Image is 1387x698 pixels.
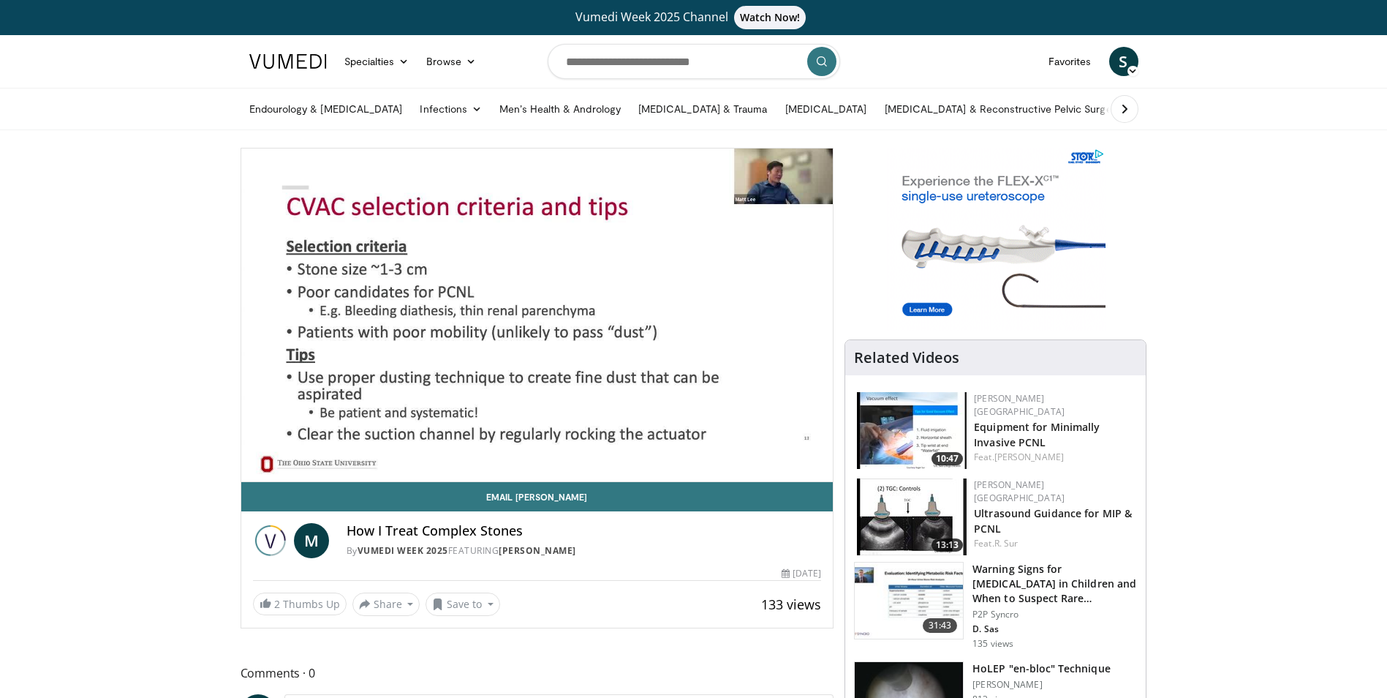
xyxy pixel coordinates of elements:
[347,544,822,558] div: By FEATURING
[252,6,1136,29] a: Vumedi Week 2025 ChannelWatch Now!
[972,562,1137,606] h3: Warning Signs for [MEDICAL_DATA] in Children and When to Suspect Rare…
[491,94,630,124] a: Men’s Health & Andrology
[630,94,776,124] a: [MEDICAL_DATA] & Trauma
[761,596,821,613] span: 133 views
[411,94,491,124] a: Infections
[974,392,1065,418] a: [PERSON_NAME] [GEOGRAPHIC_DATA]
[931,452,963,465] span: 10:47
[253,523,288,558] img: Vumedi Week 2025
[1040,47,1100,76] a: Favorites
[241,482,834,511] a: Email [PERSON_NAME]
[417,47,485,76] a: Browse
[974,537,1134,550] div: Feat.
[994,451,1064,463] a: [PERSON_NAME]
[974,420,1100,449] a: Equipment for Minimally Invasive PCNL
[352,593,420,616] button: Share
[854,562,1137,650] a: 31:43 Warning Signs for [MEDICAL_DATA] in Children and When to Suspect Rare… P2P Syncro D. Sas 13...
[972,679,1111,691] p: [PERSON_NAME]
[972,609,1137,620] p: P2P Syncro
[857,392,967,469] img: 57193a21-700a-4103-8163-b4069ca57589.150x105_q85_crop-smart_upscale.jpg
[972,638,1013,650] p: 135 views
[857,479,967,555] a: 13:13
[994,537,1018,549] a: R. Sur
[241,664,834,683] span: Comments 0
[347,523,822,539] h4: How I Treat Complex Stones
[854,349,959,367] h4: Related Videos
[886,148,1106,331] iframe: Advertisement
[782,567,821,580] div: [DATE]
[426,593,500,616] button: Save to
[274,597,280,611] span: 2
[249,54,327,69] img: VuMedi Logo
[923,618,958,633] span: 31:43
[253,593,347,615] a: 2 Thumbs Up
[548,44,840,79] input: Search topics, interventions
[776,94,876,124] a: [MEDICAL_DATA]
[294,523,329,558] a: M
[974,451,1134,464] div: Feat.
[974,506,1132,536] a: Ultrasound Guidance for MIP & PCNL
[499,544,576,557] a: [PERSON_NAME]
[972,623,1137,635] p: D. Sas
[358,544,448,557] a: Vumedi Week 2025
[857,479,967,555] img: ae74b246-eda0-4548-a041-8444a00e0b2d.150x105_q85_crop-smart_upscale.jpg
[1109,47,1138,76] a: S
[931,538,963,552] span: 13:13
[974,479,1065,504] a: [PERSON_NAME] [GEOGRAPHIC_DATA]
[876,94,1130,124] a: [MEDICAL_DATA] & Reconstructive Pelvic Surgery
[241,149,834,482] video-js: Video Player
[734,6,806,29] span: Watch Now!
[855,563,963,639] img: b1bc6859-4bdd-4be1-8442-b8b8c53ce8a1.150x105_q85_crop-smart_upscale.jpg
[241,94,412,124] a: Endourology & [MEDICAL_DATA]
[336,47,418,76] a: Specialties
[857,392,967,469] a: 10:47
[972,661,1111,676] h3: HoLEP "en-bloc" Technique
